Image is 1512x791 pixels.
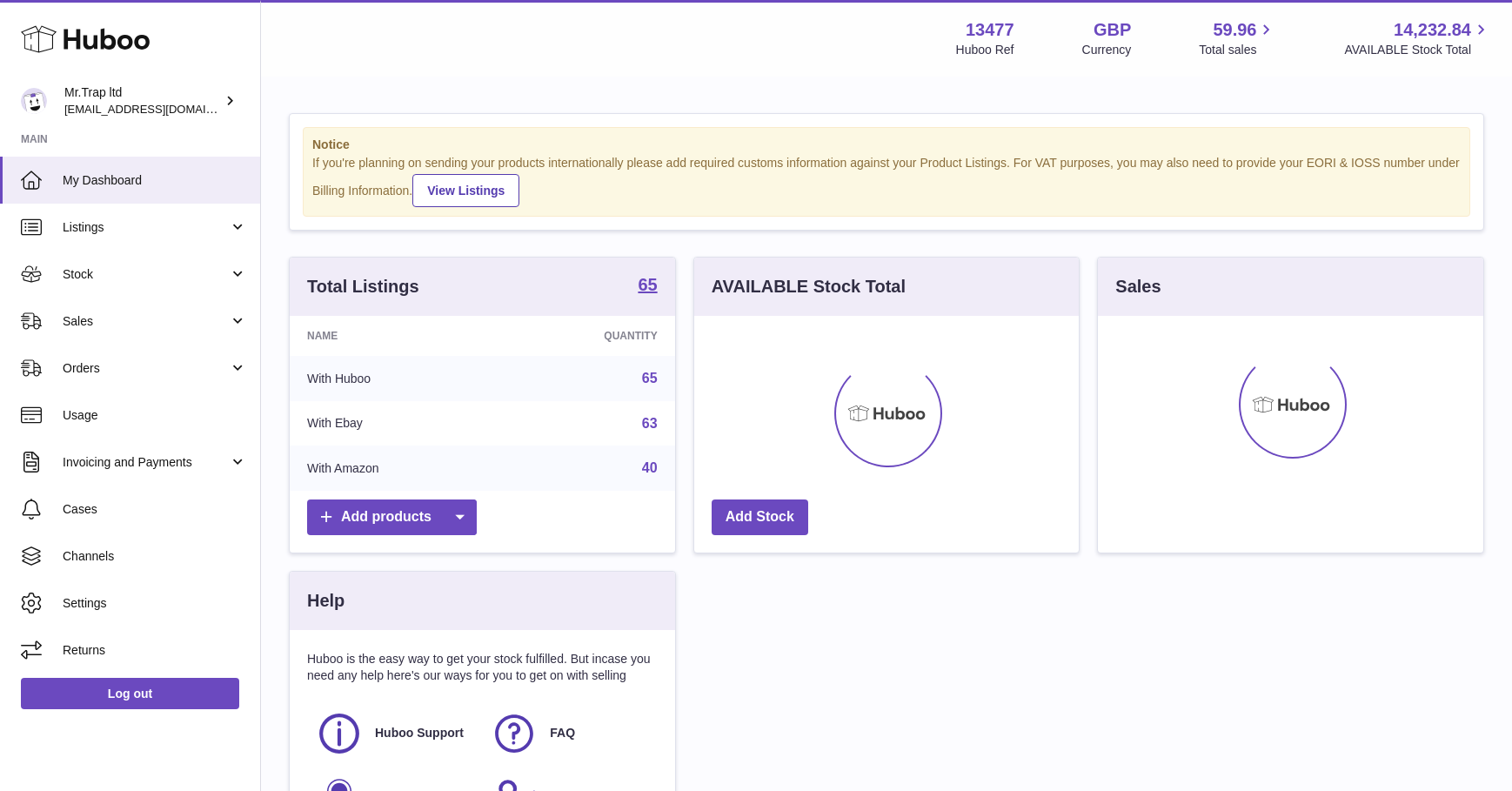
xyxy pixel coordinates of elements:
[712,499,808,535] a: Add Stock
[956,42,1014,58] div: Huboo Ref
[550,725,575,741] span: FAQ
[63,313,229,330] span: Sales
[21,88,47,114] img: office@grabacz.eu
[1344,18,1491,58] a: 14,232.84 AVAILABLE Stock Total
[412,174,519,207] a: View Listings
[63,454,229,471] span: Invoicing and Payments
[290,446,500,491] td: With Amazon
[63,172,247,189] span: My Dashboard
[1199,18,1276,58] a: 59.96 Total sales
[63,595,247,612] span: Settings
[63,501,247,518] span: Cases
[64,102,256,116] span: [EMAIL_ADDRESS][DOMAIN_NAME]
[307,651,658,684] p: Huboo is the easy way to get your stock fulfilled. But incase you need any help here's our ways f...
[642,460,658,475] a: 40
[1394,18,1471,42] span: 14,232.84
[638,276,657,293] strong: 65
[307,589,345,613] h3: Help
[290,356,500,401] td: With Huboo
[307,499,477,535] a: Add products
[1213,18,1256,42] span: 59.96
[312,137,1461,153] strong: Notice
[1115,275,1161,298] h3: Sales
[1199,42,1276,58] span: Total sales
[63,360,229,377] span: Orders
[500,316,674,356] th: Quantity
[63,219,229,236] span: Listings
[1344,42,1491,58] span: AVAILABLE Stock Total
[312,155,1461,207] div: If you're planning on sending your products internationally please add required customs informati...
[290,316,500,356] th: Name
[642,416,658,431] a: 63
[63,548,247,565] span: Channels
[64,84,221,117] div: Mr.Trap ltd
[63,642,247,659] span: Returns
[638,276,657,297] a: 65
[290,401,500,446] td: With Ebay
[712,275,906,298] h3: AVAILABLE Stock Total
[1094,18,1131,42] strong: GBP
[491,710,648,757] a: FAQ
[642,371,658,385] a: 65
[375,725,464,741] span: Huboo Support
[63,266,229,283] span: Stock
[316,710,473,757] a: Huboo Support
[307,275,419,298] h3: Total Listings
[1082,42,1132,58] div: Currency
[21,678,239,709] a: Log out
[966,18,1014,42] strong: 13477
[63,407,247,424] span: Usage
